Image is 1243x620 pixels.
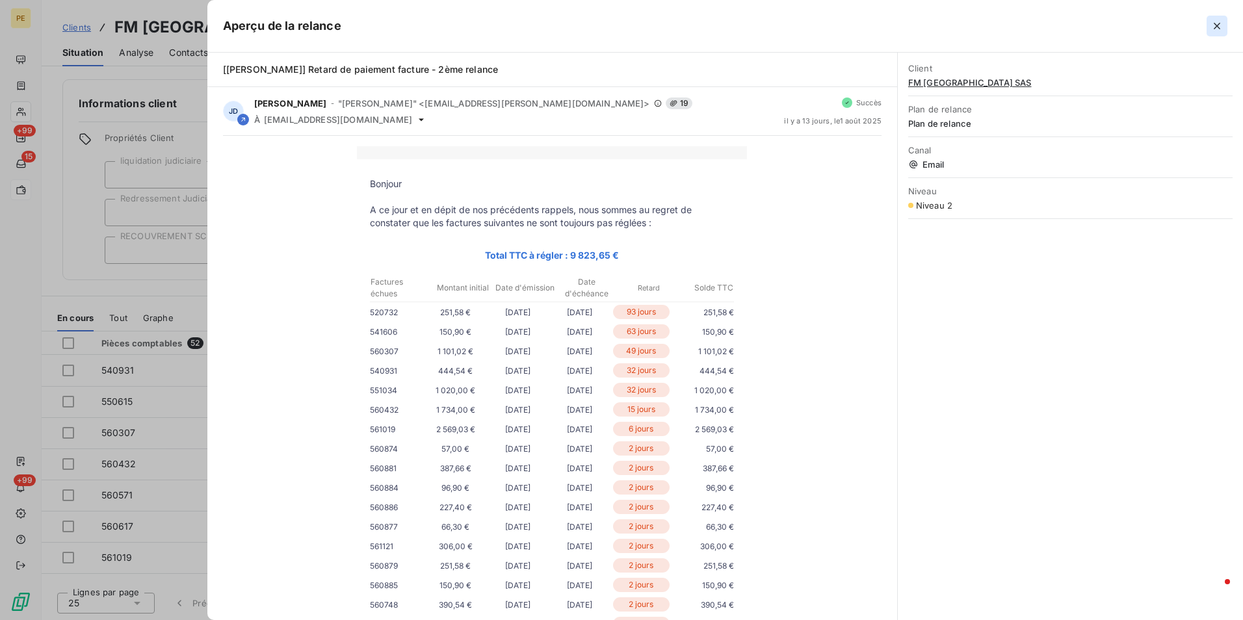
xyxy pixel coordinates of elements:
p: 1 101,02 € [425,344,486,358]
p: 560748 [370,598,425,612]
p: 387,66 € [425,461,486,475]
p: 63 jours [613,324,670,339]
p: 560877 [370,520,425,534]
p: [DATE] [487,325,549,339]
p: 150,90 € [672,325,734,339]
p: [DATE] [549,539,610,553]
span: [EMAIL_ADDRESS][DOMAIN_NAME] [264,114,412,125]
p: 150,90 € [672,578,734,592]
p: [DATE] [487,422,549,436]
p: 2 jours [613,578,670,592]
p: 32 jours [613,383,670,397]
p: 251,58 € [672,559,734,573]
p: Solde TTC [680,282,733,294]
p: [DATE] [549,403,610,417]
p: [DATE] [549,442,610,456]
p: Retard [618,282,679,294]
span: Niveau 2 [916,200,952,211]
p: [DATE] [549,520,610,534]
p: 390,54 € [425,598,486,612]
p: 560886 [370,500,425,514]
span: [[PERSON_NAME]] Retard de paiement facture - 2ème relance [223,64,499,75]
p: 2 jours [613,558,670,573]
p: 541606 [370,325,425,339]
p: [DATE] [487,598,549,612]
p: [DATE] [487,344,549,358]
span: Niveau [908,186,1233,196]
p: 560432 [370,403,425,417]
p: [DATE] [549,305,610,319]
p: [DATE] [487,481,549,495]
p: [DATE] [487,305,549,319]
p: 49 jours [613,344,670,358]
p: Total TTC à régler : 9 823,65 € [370,248,734,263]
p: 551034 [370,383,425,397]
p: 15 jours [613,402,670,417]
span: il y a 13 jours , le 1 août 2025 [784,117,882,125]
span: [PERSON_NAME] [254,98,327,109]
span: Succès [856,99,882,107]
p: [DATE] [549,578,610,592]
p: Factures échues [371,276,431,300]
p: 540931 [370,364,425,378]
span: Canal [908,145,1233,155]
p: 1 020,00 € [672,383,734,397]
p: 2 569,03 € [425,422,486,436]
p: 1 734,00 € [425,403,486,417]
div: JD [223,101,244,122]
p: 96,90 € [672,481,734,495]
p: 2 jours [613,441,670,456]
p: 150,90 € [425,578,486,592]
p: [DATE] [549,364,610,378]
p: 560884 [370,481,425,495]
p: [DATE] [549,383,610,397]
p: [DATE] [487,442,549,456]
p: Date d'échéance [556,276,617,300]
p: 251,58 € [672,305,734,319]
p: 561019 [370,422,425,436]
span: Client [908,63,1233,73]
p: 306,00 € [672,539,734,553]
p: [DATE] [487,500,549,514]
p: 560881 [370,461,425,475]
p: 96,90 € [425,481,486,495]
p: 387,66 € [672,461,734,475]
p: 390,54 € [672,598,734,612]
iframe: Intercom live chat [1199,576,1230,607]
p: [DATE] [549,344,610,358]
span: Plan de relance [908,118,1233,129]
p: [DATE] [487,520,549,534]
p: 93 jours [613,305,670,319]
p: [DATE] [487,578,549,592]
p: A ce jour et en dépit de nos précédents rappels, nous sommes au regret de constater que les factu... [370,203,734,229]
span: À [254,114,260,125]
p: 66,30 € [425,520,486,534]
p: [DATE] [549,598,610,612]
span: FM [GEOGRAPHIC_DATA] SAS [908,77,1233,88]
p: 444,54 € [672,364,734,378]
p: 227,40 € [425,500,486,514]
p: 57,00 € [672,442,734,456]
p: 57,00 € [425,442,486,456]
p: 2 jours [613,539,670,553]
p: Montant initial [432,282,493,294]
p: Date d'émission [495,282,555,294]
span: "[PERSON_NAME]" <[EMAIL_ADDRESS][PERSON_NAME][DOMAIN_NAME]> [338,98,650,109]
span: - [331,99,334,107]
span: Plan de relance [908,104,1233,114]
p: 2 jours [613,461,670,475]
p: 560885 [370,578,425,592]
p: 2 jours [613,519,670,534]
p: Bonjour [370,177,734,190]
p: 251,58 € [425,305,486,319]
p: 66,30 € [672,520,734,534]
span: 19 [666,97,692,109]
p: [DATE] [549,461,610,475]
p: 306,00 € [425,539,486,553]
p: 561121 [370,539,425,553]
p: 444,54 € [425,364,486,378]
p: [DATE] [487,364,549,378]
p: 251,58 € [425,559,486,573]
p: 6 jours [613,422,670,436]
h5: Aperçu de la relance [223,17,341,35]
